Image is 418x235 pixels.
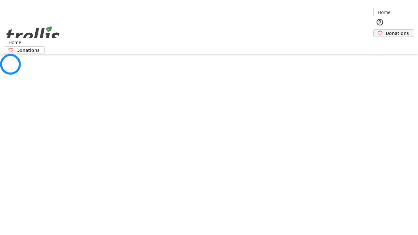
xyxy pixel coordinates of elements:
[386,30,409,37] span: Donations
[378,9,391,16] span: Home
[4,39,25,46] a: Home
[4,19,62,52] img: Orient E2E Organization FpTSwFFZlG's Logo
[373,16,386,29] button: Help
[16,47,40,54] span: Donations
[8,39,21,46] span: Home
[374,9,394,16] a: Home
[373,29,414,37] a: Donations
[4,46,45,54] a: Donations
[373,37,386,50] button: Cart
